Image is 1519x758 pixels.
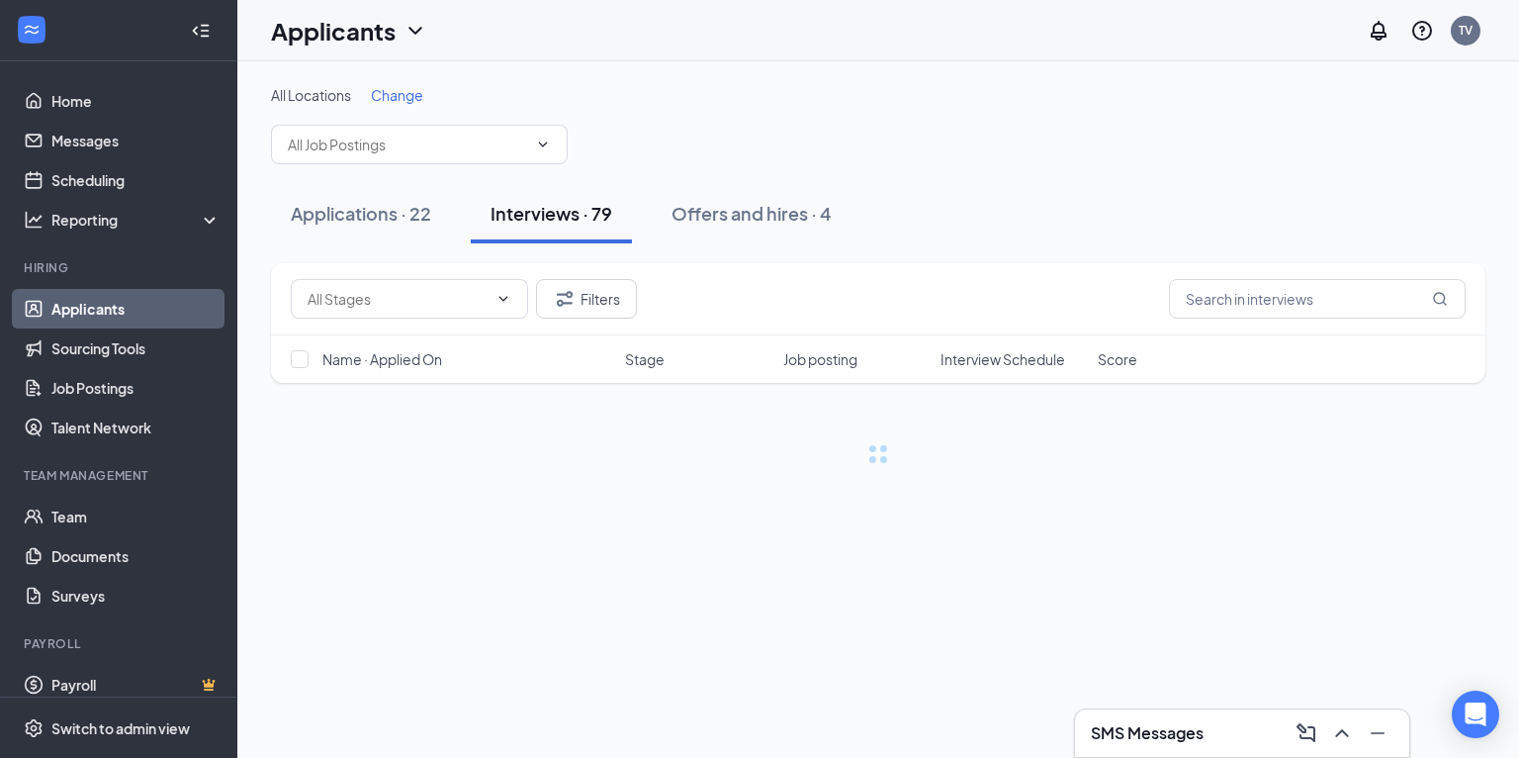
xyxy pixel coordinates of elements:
[51,210,222,230] div: Reporting
[288,134,527,155] input: All Job Postings
[24,210,44,230] svg: Analysis
[535,137,551,152] svg: ChevronDown
[291,201,431,226] div: Applications · 22
[1367,19,1390,43] svg: Notifications
[22,20,42,40] svg: WorkstreamLogo
[24,259,217,276] div: Hiring
[51,368,221,408] a: Job Postings
[51,121,221,160] a: Messages
[1432,291,1448,307] svg: MagnifyingGlass
[625,349,665,369] span: Stage
[1098,349,1137,369] span: Score
[24,635,217,652] div: Payroll
[491,201,612,226] div: Interviews · 79
[553,287,577,311] svg: Filter
[51,497,221,536] a: Team
[1410,19,1434,43] svg: QuestionInfo
[1330,721,1354,745] svg: ChevronUp
[1295,721,1318,745] svg: ComposeMessage
[308,288,488,310] input: All Stages
[51,665,221,705] a: PayrollCrown
[403,19,427,43] svg: ChevronDown
[51,289,221,329] a: Applicants
[51,329,221,368] a: Sourcing Tools
[51,576,221,616] a: Surveys
[51,160,221,200] a: Scheduling
[1169,279,1466,319] input: Search in interviews
[1452,691,1499,738] div: Open Intercom Messenger
[671,201,832,226] div: Offers and hires · 4
[1291,717,1322,749] button: ComposeMessage
[191,21,211,41] svg: Collapse
[24,467,217,484] div: Team Management
[783,349,857,369] span: Job posting
[24,718,44,738] svg: Settings
[271,14,396,47] h1: Applicants
[371,86,423,104] span: Change
[536,279,637,319] button: Filter Filters
[322,349,442,369] span: Name · Applied On
[940,349,1065,369] span: Interview Schedule
[1091,722,1204,744] h3: SMS Messages
[51,536,221,576] a: Documents
[1326,717,1358,749] button: ChevronUp
[495,291,511,307] svg: ChevronDown
[1459,22,1473,39] div: TV
[1362,717,1393,749] button: Minimize
[51,718,190,738] div: Switch to admin view
[51,81,221,121] a: Home
[51,408,221,447] a: Talent Network
[271,86,351,104] span: All Locations
[1366,721,1389,745] svg: Minimize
